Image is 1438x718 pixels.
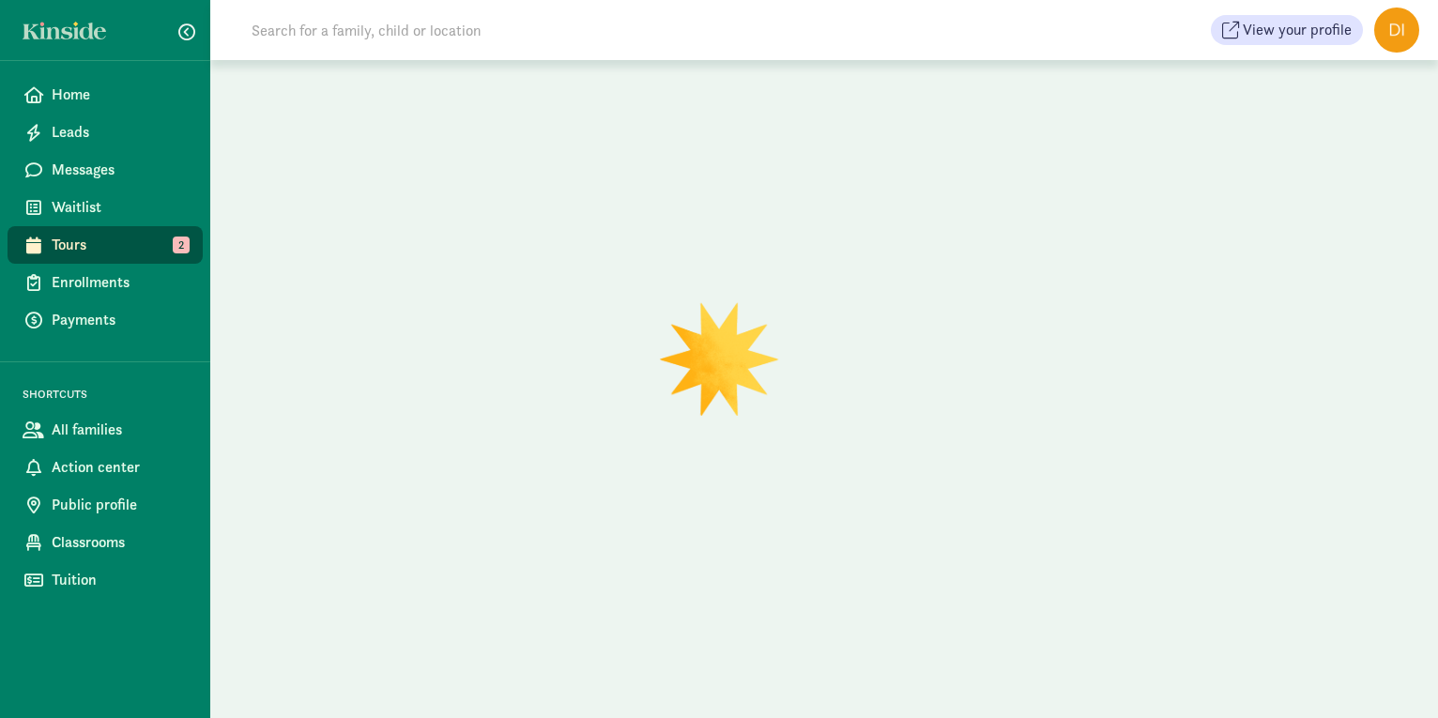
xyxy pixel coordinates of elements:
button: View your profile [1211,15,1363,45]
span: Payments [52,309,188,331]
a: Tours 2 [8,226,203,264]
a: Waitlist [8,189,203,226]
a: Action center [8,449,203,486]
span: Public profile [52,494,188,516]
span: Messages [52,159,188,181]
span: All families [52,419,188,441]
span: Home [52,84,188,106]
span: 2 [173,237,190,253]
a: Enrollments [8,264,203,301]
span: Leads [52,121,188,144]
span: Action center [52,456,188,479]
a: All families [8,411,203,449]
span: Enrollments [52,271,188,294]
span: Tours [52,234,188,256]
span: View your profile [1243,19,1352,41]
a: Public profile [8,486,203,524]
a: Messages [8,151,203,189]
a: Classrooms [8,524,203,561]
a: Tuition [8,561,203,599]
input: Search for a family, child or location [240,11,767,49]
a: Payments [8,301,203,339]
span: Classrooms [52,531,188,554]
span: Waitlist [52,196,188,219]
a: Home [8,76,203,114]
a: Leads [8,114,203,151]
span: Tuition [52,569,188,591]
iframe: Chat Widget [1344,628,1438,718]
